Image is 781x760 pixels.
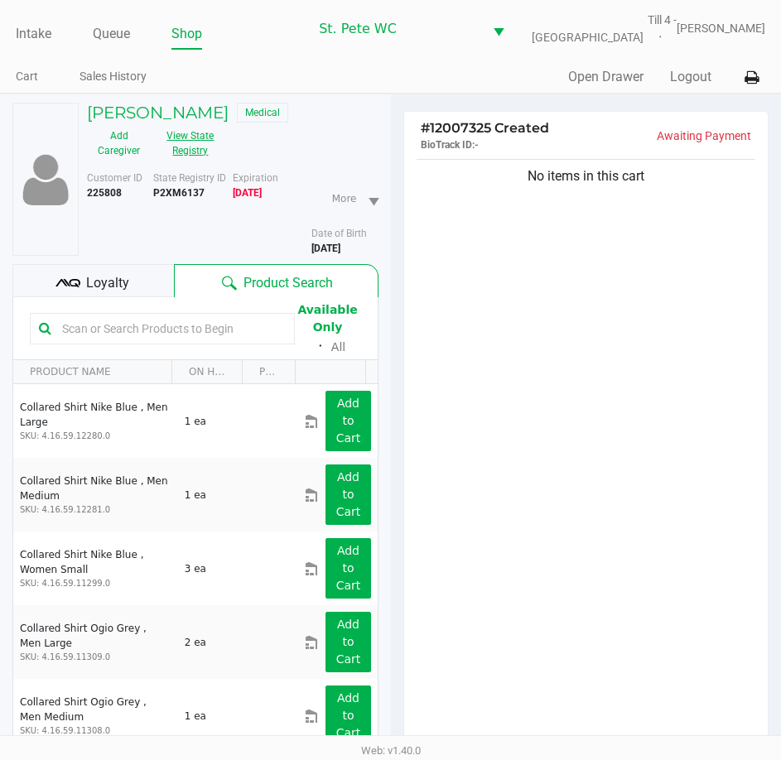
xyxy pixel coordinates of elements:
span: 12007325 Created [421,120,549,136]
span: Product Search [243,273,333,293]
span: St. Pete WC [319,19,473,39]
td: Collared Shirt Ogio Grey , Men Medium [13,679,177,753]
li: More [325,177,384,219]
p: SKU: 4.16.59.12280.0 [20,430,171,442]
button: Add to Cart [325,685,370,746]
a: Queue [93,22,130,46]
td: 2 ea [177,605,250,679]
b: [DATE] [311,243,340,254]
th: PRICE [242,360,295,384]
span: Expiration [233,172,278,184]
span: State Registry ID [153,172,226,184]
span: # [421,120,430,136]
th: ON HAND [171,360,242,384]
span: [PERSON_NAME] [677,20,765,37]
button: Add to Cart [325,391,370,451]
span: Date of Birth [311,228,367,239]
td: 1 ea [177,458,250,532]
b: P2XM6137 [153,187,205,199]
td: Collared Shirt Nike Blue , Men Medium [13,458,177,532]
span: Customer ID [87,172,142,184]
a: Intake [16,22,51,46]
td: Collared Shirt Nike Blue , Men Large [13,384,177,458]
p: SKU: 4.16.59.11308.0 [20,724,171,737]
span: BioTrack ID: [421,139,475,151]
th: PRODUCT NAME [13,360,171,384]
span: Till 4 - [GEOGRAPHIC_DATA] [532,12,677,46]
app-button-loader: Add to Cart [336,618,361,666]
button: Logout [670,67,711,87]
button: Add to Cart [325,538,370,599]
button: Open Drawer [568,67,644,87]
b: Medical card expired [233,187,262,199]
td: Collared Shirt Ogio Grey , Men Large [13,605,177,679]
span: Web: v1.40.0 [361,744,421,757]
app-button-loader: Add to Cart [336,470,361,518]
a: Shop [171,22,202,46]
b: 225808 [87,187,122,199]
td: 3 ea [177,532,250,605]
button: All [331,339,345,356]
td: Collared Shirt Nike Blue , Women Small [13,532,177,605]
span: - [475,139,479,151]
button: Add to Cart [325,612,370,672]
button: View State Registry [151,123,220,164]
div: No items in this cart [417,166,756,186]
button: Add Caregiver [87,123,151,164]
span: Loyalty [86,273,129,293]
td: 1 ea [177,384,250,458]
h5: [PERSON_NAME] [87,103,229,123]
p: Awaiting Payment [586,127,751,145]
input: Scan or Search Products to Begin [55,316,286,341]
span: Medical [237,103,288,123]
p: SKU: 4.16.59.11309.0 [20,651,171,663]
p: SKU: 4.16.59.12281.0 [20,503,171,516]
button: Select [483,9,514,48]
td: 1 ea [177,679,250,753]
button: Add to Cart [325,464,370,525]
p: SKU: 4.16.59.11299.0 [20,577,171,589]
app-button-loader: Add to Cart [336,691,361,739]
a: Sales History [80,66,147,87]
span: ᛫ [310,339,331,354]
app-button-loader: Add to Cart [336,397,361,445]
app-button-loader: Add to Cart [336,544,361,592]
a: Cart [16,66,38,87]
span: More [332,191,357,206]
